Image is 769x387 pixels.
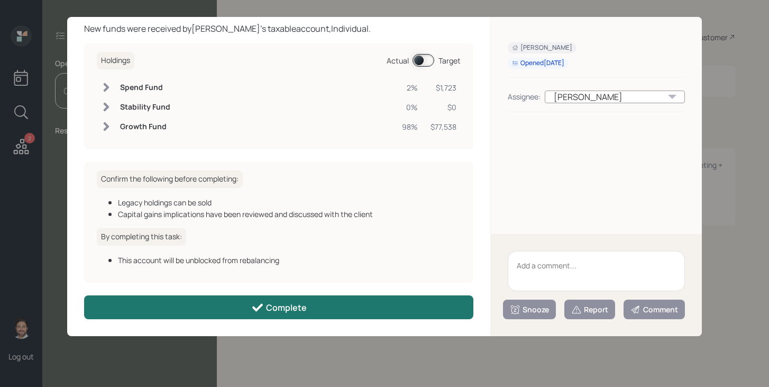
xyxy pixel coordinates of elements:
h6: Spend Fund [120,83,170,92]
div: Actual [387,55,409,66]
button: Snooze [503,300,556,319]
div: $77,538 [431,121,456,132]
div: Assignee: [508,91,541,102]
div: $0 [431,102,456,113]
div: [PERSON_NAME] [512,43,572,52]
div: 0% [402,102,418,113]
div: Opened [DATE] [512,59,564,68]
div: 2% [402,82,418,93]
div: New funds were received by [PERSON_NAME] 's taxable account, Individual . [84,22,473,35]
h6: Stability Fund [120,103,170,112]
div: Complete [251,301,307,314]
div: Report [571,304,608,315]
div: 98% [402,121,418,132]
div: $1,723 [431,82,456,93]
div: Comment [630,304,678,315]
button: Complete [84,295,473,319]
h6: Confirm the following before completing: [97,170,243,188]
div: This account will be unblocked from rebalancing [118,255,461,266]
h6: By completing this task: [97,228,186,246]
div: Capital gains implications have been reviewed and discussed with the client [118,209,461,220]
div: [PERSON_NAME] [545,91,685,103]
div: Snooze [510,304,549,315]
div: Target [438,55,461,66]
div: Legacy holdings can be sold [118,197,461,208]
h6: Growth Fund [120,122,170,131]
h6: Holdings [97,52,134,69]
button: Comment [624,300,685,319]
button: Report [564,300,615,319]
